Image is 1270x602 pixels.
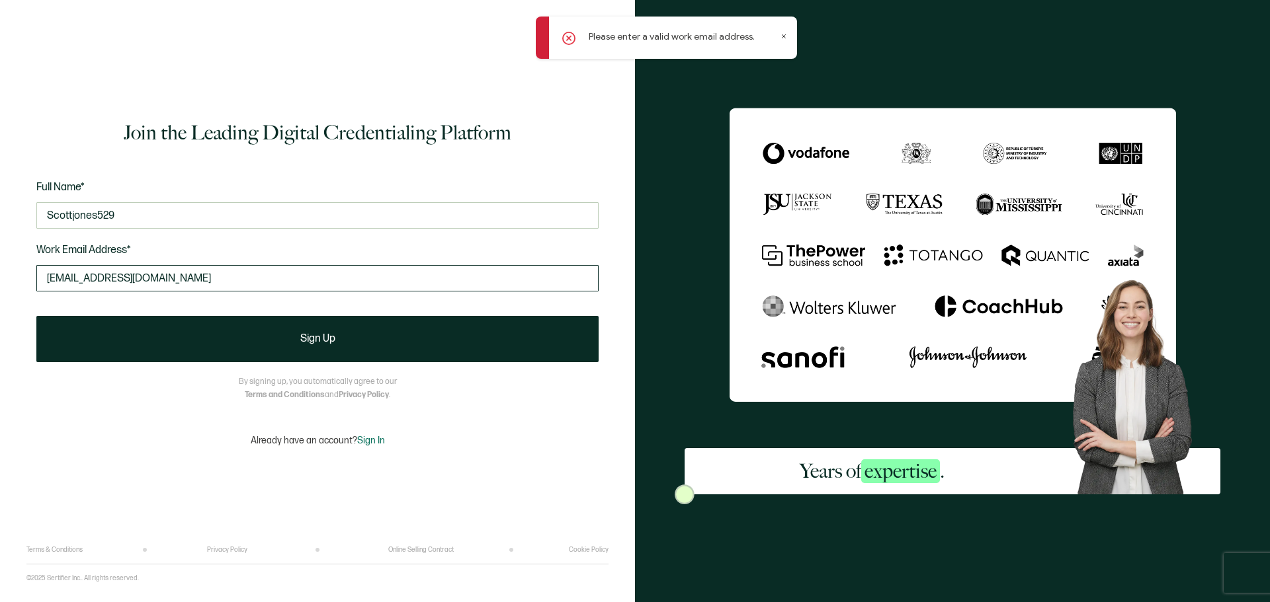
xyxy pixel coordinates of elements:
span: Sign Up [300,334,335,344]
p: ©2025 Sertifier Inc.. All rights reserved. [26,574,139,582]
a: Online Selling Contract [388,546,454,554]
img: Sertifier Signup [675,484,695,504]
h1: Join the Leading Digital Credentialing Platform [124,120,511,146]
a: Terms & Conditions [26,546,83,554]
p: By signing up, you automatically agree to our and . [239,375,397,402]
a: Privacy Policy [207,546,247,554]
span: Sign In [357,435,385,446]
span: Full Name* [36,181,85,194]
a: Terms and Conditions [245,390,325,400]
p: Already have an account? [251,435,385,446]
input: Jane Doe [36,202,599,229]
p: Please enter a valid work email address. [589,30,755,44]
a: Cookie Policy [569,546,609,554]
input: Enter your work email address [36,265,599,291]
a: Privacy Policy [339,390,389,400]
img: Sertifier Signup - Years of <span class="strong-h">expertise</span>. Hero [1060,269,1220,494]
span: Work Email Address* [36,244,131,256]
img: Sertifier Signup - Years of <span class="strong-h">expertise</span>. [730,108,1176,402]
button: Sign Up [36,316,599,362]
h2: Years of . [800,458,945,484]
span: expertise [861,459,940,483]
